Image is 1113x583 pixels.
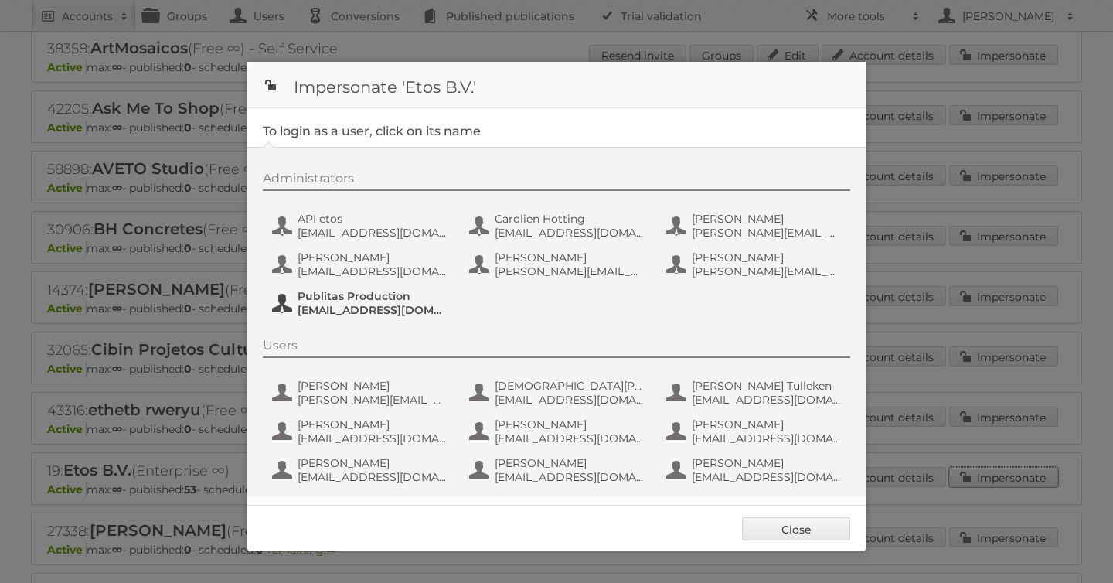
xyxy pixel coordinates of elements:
span: [EMAIL_ADDRESS][DOMAIN_NAME] [495,470,645,484]
button: [PERSON_NAME] [EMAIL_ADDRESS][DOMAIN_NAME] [271,455,452,486]
legend: To login as a user, click on its name [263,124,481,138]
button: [PERSON_NAME] [EMAIL_ADDRESS][DOMAIN_NAME] [271,416,452,447]
button: [PERSON_NAME] [EMAIL_ADDRESS][DOMAIN_NAME] [271,249,452,280]
button: Publitas Production [EMAIL_ADDRESS][DOMAIN_NAME] [271,288,452,319]
span: [PERSON_NAME] Tulleken [692,379,842,393]
button: [PERSON_NAME] [EMAIL_ADDRESS][DOMAIN_NAME] [665,416,846,447]
span: [PERSON_NAME] [495,456,645,470]
h1: Impersonate 'Etos B.V.' [247,62,866,108]
span: [DEMOGRAPHIC_DATA][PERSON_NAME] [495,379,645,393]
span: [EMAIL_ADDRESS][DOMAIN_NAME] [298,226,448,240]
button: [PERSON_NAME] [PERSON_NAME][EMAIL_ADDRESS][DOMAIN_NAME] [468,249,649,280]
span: [EMAIL_ADDRESS][DOMAIN_NAME] [298,431,448,445]
div: Administrators [263,171,850,191]
span: [PERSON_NAME] [495,418,645,431]
span: [EMAIL_ADDRESS][DOMAIN_NAME] [692,393,842,407]
span: [PERSON_NAME] [692,418,842,431]
span: [EMAIL_ADDRESS][DOMAIN_NAME] [495,393,645,407]
button: [PERSON_NAME] [EMAIL_ADDRESS][DOMAIN_NAME] [468,416,649,447]
button: API etos [EMAIL_ADDRESS][DOMAIN_NAME] [271,210,452,241]
span: [PERSON_NAME] [692,212,842,226]
button: [PERSON_NAME] [PERSON_NAME][EMAIL_ADDRESS][DOMAIN_NAME] [271,377,452,408]
a: Close [742,517,850,540]
span: [EMAIL_ADDRESS][DOMAIN_NAME] [298,470,448,484]
span: [EMAIL_ADDRESS][DOMAIN_NAME] [298,303,448,317]
span: [EMAIL_ADDRESS][DOMAIN_NAME] [495,431,645,445]
span: [PERSON_NAME] [298,418,448,431]
button: Carolien Hotting [EMAIL_ADDRESS][DOMAIN_NAME] [468,210,649,241]
span: [PERSON_NAME][EMAIL_ADDRESS][DOMAIN_NAME] [692,226,842,240]
span: [PERSON_NAME] [298,251,448,264]
span: [EMAIL_ADDRESS][DOMAIN_NAME] [692,431,842,445]
div: Users [263,338,850,358]
button: [PERSON_NAME] [PERSON_NAME][EMAIL_ADDRESS][DOMAIN_NAME] [665,210,846,241]
span: [EMAIL_ADDRESS][DOMAIN_NAME] [692,470,842,484]
button: [PERSON_NAME] [EMAIL_ADDRESS][DOMAIN_NAME] [468,455,649,486]
span: [EMAIL_ADDRESS][DOMAIN_NAME] [298,264,448,278]
span: Publitas Production [298,289,448,303]
span: API etos [298,212,448,226]
button: [DEMOGRAPHIC_DATA][PERSON_NAME] [EMAIL_ADDRESS][DOMAIN_NAME] [468,377,649,408]
span: [PERSON_NAME] [692,251,842,264]
span: [PERSON_NAME] [298,456,448,470]
span: [PERSON_NAME][EMAIL_ADDRESS][DOMAIN_NAME] [692,264,842,278]
button: [PERSON_NAME] [EMAIL_ADDRESS][DOMAIN_NAME] [665,455,846,486]
button: [PERSON_NAME] [PERSON_NAME][EMAIL_ADDRESS][DOMAIN_NAME] [665,249,846,280]
button: [PERSON_NAME] Tulleken [EMAIL_ADDRESS][DOMAIN_NAME] [665,377,846,408]
span: [PERSON_NAME] [298,379,448,393]
span: [PERSON_NAME][EMAIL_ADDRESS][DOMAIN_NAME] [298,393,448,407]
span: [PERSON_NAME][EMAIL_ADDRESS][DOMAIN_NAME] [495,264,645,278]
span: [PERSON_NAME] [692,456,842,470]
span: Carolien Hotting [495,212,645,226]
span: [EMAIL_ADDRESS][DOMAIN_NAME] [495,226,645,240]
span: [PERSON_NAME] [495,251,645,264]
